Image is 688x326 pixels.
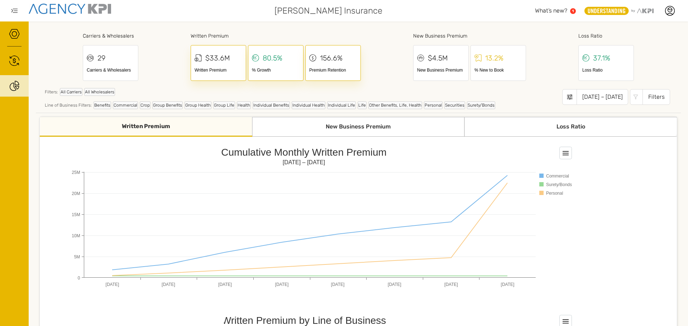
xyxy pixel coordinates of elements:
[562,89,628,105] button: [DATE] – [DATE]
[94,101,111,109] div: Benefits
[546,182,572,187] text: Surety/Bonds
[29,4,111,14] img: agencykpi-logo-550x69-2d9e3fa8.png
[195,67,242,73] div: Written Premium
[252,117,465,137] div: New Business Premium
[582,67,630,73] div: Loss Ratio
[221,147,387,158] text: Cumulative Monthly Written Premium
[368,101,422,109] div: Other Benefits, Life, Health
[642,89,670,105] div: Filters
[593,53,610,63] div: 37.1%
[218,282,232,287] text: [DATE]
[275,282,289,287] text: [DATE]
[467,101,495,109] div: Surety/Bonds
[417,67,465,73] div: New Business Premium
[578,32,634,40] div: Loss Ratio
[546,191,563,196] text: Personal
[274,4,382,17] span: [PERSON_NAME] Insurance
[237,101,251,109] div: Health
[45,88,495,99] div: Filters:
[485,53,503,63] div: 13.2%
[72,233,80,238] text: 10M
[263,53,282,63] div: 80.5%
[72,212,80,217] text: 15M
[83,32,138,40] div: Carriers & Wholesalers
[309,67,357,73] div: Premium Retention
[185,101,211,109] div: Group Health
[78,276,80,281] text: 0
[140,101,150,109] div: Crop
[213,101,235,109] div: Group Life
[152,101,183,109] div: Group Benefits
[74,254,80,259] text: 5M
[84,88,115,96] div: All Wholesalers
[60,88,82,96] div: All Carriers
[292,101,325,109] div: Individual Health
[577,89,628,105] div: [DATE] – [DATE]
[630,89,670,105] button: Filters
[444,282,458,287] text: [DATE]
[106,282,119,287] text: [DATE]
[331,282,345,287] text: [DATE]
[191,32,361,40] div: Written Premium
[72,191,80,196] text: 20M
[40,117,252,137] div: Written Premium
[283,159,325,165] text: [DATE] – [DATE]
[535,7,567,14] span: What’s new?
[424,101,443,109] div: Personal
[253,101,290,109] div: Individual Benefits
[113,101,138,109] div: Commercial
[327,101,356,109] div: Individual Life
[45,101,495,109] div: Line of Business Filters:
[87,67,134,73] div: Carriers & Wholesalers
[388,282,401,287] text: [DATE]
[205,53,230,63] div: $33.6M
[252,67,300,73] div: % Growth
[444,101,465,109] div: Securities
[72,170,80,175] text: 25M
[162,282,175,287] text: [DATE]
[428,53,448,63] div: $4.5M
[320,53,343,63] div: 156.6%
[97,53,105,63] div: 29
[358,101,367,109] div: Life
[570,8,576,14] a: 1
[572,9,574,13] text: 1
[501,282,515,287] text: [DATE]
[546,174,569,179] text: Commercial
[474,67,522,73] div: % New to Book
[222,315,386,326] text: Written Premium by Line of Business
[413,32,526,40] div: New Business Premium
[464,117,677,137] div: Loss Ratio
